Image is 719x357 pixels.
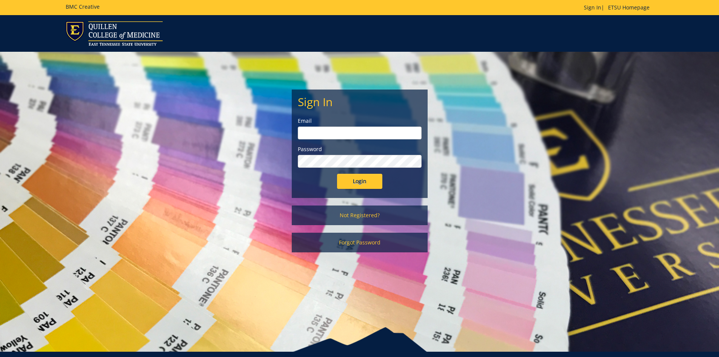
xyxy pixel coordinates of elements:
a: Sign In [584,4,601,11]
a: Forgot Password [292,233,428,252]
label: Email [298,117,422,125]
img: ETSU logo [66,21,163,46]
label: Password [298,145,422,153]
p: | [584,4,653,11]
input: Login [337,174,382,189]
a: ETSU Homepage [604,4,653,11]
h2: Sign In [298,96,422,108]
a: Not Registered? [292,206,428,225]
h5: BMC Creative [66,4,100,9]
